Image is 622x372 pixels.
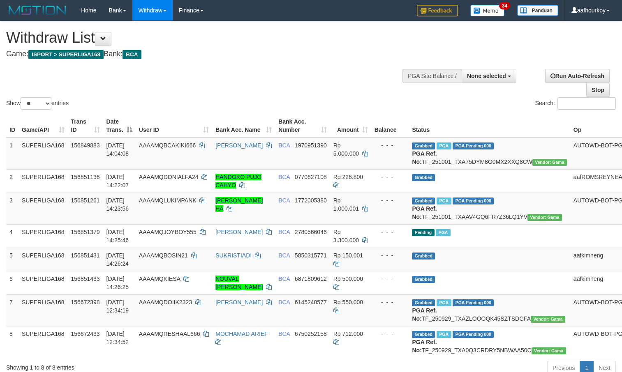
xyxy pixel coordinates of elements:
div: - - - [375,251,406,259]
span: Rp 226.800 [333,174,363,180]
span: Grabbed [412,253,435,259]
th: Date Trans.: activate to sort column descending [103,114,136,138]
th: Status [409,114,570,138]
h4: Game: Bank: [6,50,407,58]
select: Showentries [21,97,51,110]
label: Search: [535,97,616,110]
span: 156851379 [71,229,100,235]
b: PGA Ref. No: [412,339,437,354]
td: 5 [6,248,18,271]
span: 156851431 [71,252,100,259]
span: PGA Pending [453,197,494,204]
span: Vendor URL: https://trx31.1velocity.biz [532,347,566,354]
span: 156851261 [71,197,100,204]
label: Show entries [6,97,69,110]
span: [DATE] 12:34:52 [106,331,129,345]
div: - - - [375,173,406,181]
b: PGA Ref. No: [412,307,437,322]
span: ISPORT > SUPERLIGA168 [28,50,104,59]
a: [PERSON_NAME] [215,142,263,149]
span: Pending [412,229,434,236]
span: Copy 2780566046 to clipboard [295,229,327,235]
span: [DATE] 14:04:08 [106,142,129,157]
span: Copy 1970951390 to clipboard [295,142,327,149]
span: BCA [123,50,141,59]
span: BCA [278,174,290,180]
span: BCA [278,331,290,337]
td: 3 [6,193,18,224]
span: [DATE] 14:22:07 [106,174,129,188]
span: AAAAMQRESHAAL666 [139,331,200,337]
span: AAAAMQBCAKIKI666 [139,142,196,149]
span: 156851136 [71,174,100,180]
img: Button%20Memo.svg [470,5,505,16]
span: Vendor URL: https://trx31.1velocity.biz [531,316,565,323]
span: [DATE] 14:23:56 [106,197,129,212]
span: Copy 6145240577 to clipboard [295,299,327,305]
input: Search: [557,97,616,110]
span: 156672433 [71,331,100,337]
span: None selected [467,73,506,79]
div: - - - [375,196,406,204]
span: BCA [278,276,290,282]
a: SUKRISTIADI [215,252,252,259]
td: SUPERLIGA168 [18,138,68,170]
span: Marked by aafsoycanthlai [437,142,451,149]
span: Grabbed [412,276,435,283]
div: - - - [375,298,406,306]
span: Copy 1772005380 to clipboard [295,197,327,204]
span: Copy 0770827108 to clipboard [295,174,327,180]
td: SUPERLIGA168 [18,248,68,271]
div: - - - [375,275,406,283]
td: SUPERLIGA168 [18,294,68,326]
span: AAAAMQBOSIN21 [139,252,188,259]
th: Bank Acc. Name: activate to sort column ascending [212,114,275,138]
span: AAAAMQDONIALFA24 [139,174,199,180]
b: PGA Ref. No: [412,150,437,165]
span: Grabbed [412,197,435,204]
span: [DATE] 14:25:46 [106,229,129,243]
td: 7 [6,294,18,326]
span: Marked by aafsoycanthlai [436,229,450,236]
th: Balance [371,114,409,138]
span: 156849883 [71,142,100,149]
img: panduan.png [517,5,558,16]
span: Rp 500.000 [333,276,363,282]
span: Vendor URL: https://trx31.1velocity.biz [532,159,567,166]
a: Run Auto-Refresh [545,69,610,83]
span: AAAAMQDOIIK2323 [139,299,192,305]
a: [PERSON_NAME] [215,229,263,235]
span: Vendor URL: https://trx31.1velocity.biz [527,214,562,221]
span: PGA Pending [453,299,494,306]
a: NOUVAL [PERSON_NAME] [215,276,263,290]
span: Grabbed [412,299,435,306]
span: BCA [278,299,290,305]
span: Rp 5.000.000 [333,142,359,157]
span: 156851433 [71,276,100,282]
span: 156672398 [71,299,100,305]
span: BCA [278,142,290,149]
span: Marked by aafsoycanthlai [437,331,451,338]
div: - - - [375,141,406,149]
div: PGA Site Balance / [402,69,462,83]
span: 34 [499,2,510,9]
span: [DATE] 14:26:25 [106,276,129,290]
span: PGA Pending [453,331,494,338]
th: User ID: activate to sort column ascending [136,114,212,138]
span: Marked by aafsoycanthlai [437,299,451,306]
td: TF_251001_TXA75DYM8O0MX2XXQ8CW [409,138,570,170]
span: BCA [278,252,290,259]
td: 8 [6,326,18,358]
th: ID [6,114,18,138]
td: TF_250929_TXA0Q3CRDRY5NBWAA50C [409,326,570,358]
td: SUPERLIGA168 [18,224,68,248]
span: Grabbed [412,331,435,338]
th: Trans ID: activate to sort column ascending [68,114,103,138]
span: AAAAMQLUKIMPANK [139,197,197,204]
span: Copy 6871809612 to clipboard [295,276,327,282]
td: SUPERLIGA168 [18,169,68,193]
b: PGA Ref. No: [412,205,437,220]
h1: Withdraw List [6,30,407,46]
td: TF_250929_TXAZLOOOQK45SZTSDGFA [409,294,570,326]
span: [DATE] 14:26:24 [106,252,129,267]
